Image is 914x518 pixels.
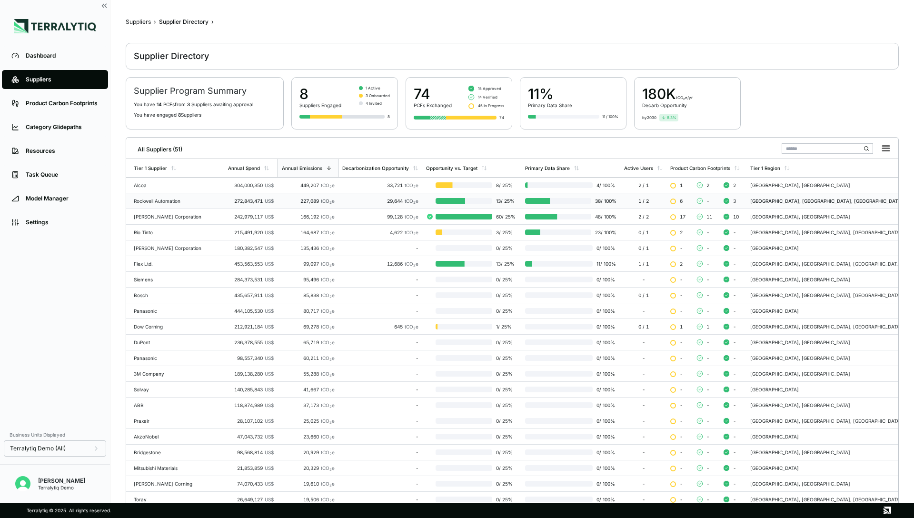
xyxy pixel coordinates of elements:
[706,214,712,219] span: 11
[733,229,736,235] span: -
[750,277,903,282] div: [GEOGRAPHIC_DATA], [GEOGRAPHIC_DATA]
[342,165,409,171] div: Decarbonization Opportunity
[624,182,663,188] div: 2 / 1
[11,472,34,495] button: Open user button
[492,245,517,251] span: 0 / 25 %
[706,277,709,282] span: -
[329,279,332,283] sub: 2
[733,324,736,329] span: -
[329,200,332,205] sub: 2
[342,292,418,298] div: -
[680,339,683,345] span: -
[228,324,274,329] div: 212,921,184
[593,355,616,361] span: 0 / 100 %
[281,245,335,251] div: 135,436
[593,277,616,282] span: 0 / 100 %
[680,229,683,235] span: 2
[342,245,418,251] div: -
[134,324,220,329] div: Dow Corning
[342,277,418,282] div: -
[405,324,418,329] span: tCO e
[593,292,616,298] span: 0 / 100 %
[134,434,220,439] div: AkzoNobel
[733,277,736,282] span: -
[134,308,220,314] div: Panasonic
[265,324,274,329] span: US$
[134,112,276,118] p: You have engaged Suppliers
[281,418,335,424] div: 25,025
[26,100,99,107] div: Product Carbon Footprints
[733,182,736,188] span: 2
[733,198,736,204] span: 3
[265,277,274,282] span: US$
[265,182,274,188] span: US$
[492,198,517,204] span: 13 / 25 %
[492,339,517,345] span: 0 / 25 %
[733,308,736,314] span: -
[750,261,903,267] div: [GEOGRAPHIC_DATA], [GEOGRAPHIC_DATA], [GEOGRAPHIC_DATA], [GEOGRAPHIC_DATA]
[405,214,418,219] span: tCO e
[492,371,517,377] span: 0 / 25 %
[624,229,663,235] div: 0 / 1
[593,402,616,408] span: 0 / 100 %
[134,229,220,235] div: Rio Tinto
[281,182,335,188] div: 449,207
[265,434,274,439] span: US$
[134,85,276,97] h2: Supplier Program Summary
[624,292,663,298] div: 0 / 1
[134,261,220,267] div: Flex Ltd.
[228,308,274,314] div: 444,105,530
[329,232,332,236] sub: 2
[281,387,335,392] div: 41,667
[342,182,418,188] div: 33,721
[281,198,335,204] div: 227,089
[228,198,274,204] div: 272,843,471
[624,355,663,361] div: -
[134,339,220,345] div: DuPont
[187,101,190,107] span: 3
[228,261,274,267] div: 453,563,553
[321,402,335,408] span: tCO e
[706,198,709,204] span: -
[733,371,736,377] span: -
[329,310,332,315] sub: 2
[26,52,99,60] div: Dashboard
[750,308,903,314] div: [GEOGRAPHIC_DATA]
[329,405,332,409] sub: 2
[413,326,416,330] sub: 2
[750,402,903,408] div: [GEOGRAPHIC_DATA], [GEOGRAPHIC_DATA]
[733,402,736,408] span: -
[676,95,693,100] span: tCO₂e/yr
[591,229,616,235] span: 23 / 100 %
[366,93,390,99] span: 3 Onboarded
[624,324,663,329] div: 0 / 1
[750,182,903,188] div: [GEOGRAPHIC_DATA], [GEOGRAPHIC_DATA]
[342,308,418,314] div: -
[624,339,663,345] div: -
[228,277,274,282] div: 284,373,531
[624,387,663,392] div: -
[134,214,220,219] div: [PERSON_NAME] Corporation
[321,245,335,251] span: tCO e
[706,229,709,235] span: -
[329,248,332,252] sub: 2
[733,387,736,392] span: -
[750,214,903,219] div: [GEOGRAPHIC_DATA], [GEOGRAPHIC_DATA]
[680,261,683,267] span: 2
[750,418,903,424] div: [GEOGRAPHIC_DATA], [GEOGRAPHIC_DATA], [GEOGRAPHIC_DATA]
[642,102,693,108] div: Decarb Opportunity
[593,371,616,377] span: 0 / 100 %
[329,216,332,220] sub: 2
[492,355,517,361] span: 0 / 25 %
[733,261,736,267] span: -
[228,371,274,377] div: 189,138,280
[321,308,335,314] span: tCO e
[321,371,335,377] span: tCO e
[680,434,683,439] span: -
[157,101,162,107] span: 14
[265,339,274,345] span: US$
[593,245,616,251] span: 0 / 100 %
[329,263,332,268] sub: 2
[228,229,274,235] div: 215,491,920
[624,198,663,204] div: 1 / 2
